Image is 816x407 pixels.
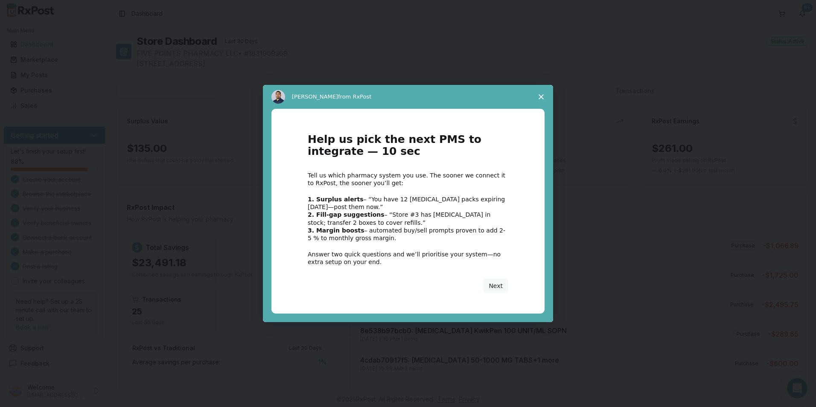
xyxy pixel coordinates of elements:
div: – “You have 12 [MEDICAL_DATA] packs expiring [DATE]—post them now.” [308,195,508,211]
button: Next [483,279,508,293]
img: Profile image for Manuel [271,90,285,104]
b: 2. Fill-gap suggestions [308,211,385,218]
div: – automated buy/sell prompts proven to add 2-5 % to monthly gross margin. [308,227,508,242]
div: – “Store #3 has [MEDICAL_DATA] in stock; transfer 2 boxes to cover refills.” [308,211,508,226]
span: [PERSON_NAME] [292,93,338,100]
div: Tell us which pharmacy system you use. The sooner we connect it to RxPost, the sooner you’ll get: [308,172,508,187]
span: Close survey [529,85,553,109]
h1: Help us pick the next PMS to integrate — 10 sec [308,134,508,163]
b: 3. Margin boosts [308,227,364,234]
span: from RxPost [338,93,371,100]
div: Answer two quick questions and we’ll prioritise your system—no extra setup on your end. [308,250,508,266]
b: 1. Surplus alerts [308,196,364,203]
